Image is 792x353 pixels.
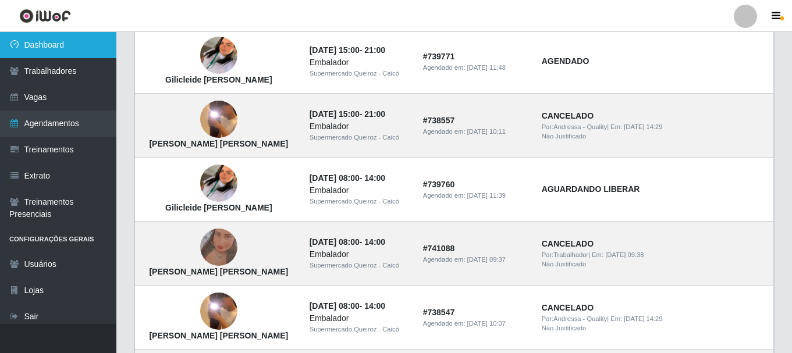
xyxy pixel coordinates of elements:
strong: [PERSON_NAME] [PERSON_NAME] [149,139,288,148]
img: Heloísa Patrícia Fernandes Barbosa [200,206,237,288]
div: Agendado em: [423,319,528,329]
strong: AGUARDANDO LIBERAR [542,184,640,194]
time: [DATE] 14:29 [624,315,662,322]
span: Por: Trabalhador [542,251,588,258]
time: [DATE] 09:37 [467,256,506,263]
strong: # 741088 [423,244,455,253]
div: Agendado em: [423,63,528,73]
div: Agendado em: [423,191,528,201]
time: 21:00 [364,109,385,119]
div: Embalador [310,120,409,133]
div: Não Justificado [542,259,766,269]
time: 14:00 [364,173,385,183]
time: [DATE] 14:29 [624,123,662,130]
strong: CANCELADO [542,303,594,312]
strong: - [310,173,385,183]
img: Harlley Gean Santos de Farias [200,270,237,352]
div: Supermercado Queiroz - Caicó [310,261,409,270]
strong: # 739771 [423,52,455,61]
div: Supermercado Queiroz - Caicó [310,69,409,79]
span: Por: Andressa - Quality [542,123,608,130]
div: Embalador [310,56,409,69]
div: Supermercado Queiroz - Caicó [310,325,409,334]
div: Agendado em: [423,255,528,265]
time: [DATE] 10:11 [467,128,506,135]
strong: # 739760 [423,180,455,189]
strong: Gilicleide [PERSON_NAME] [165,203,272,212]
div: Não Justificado [542,323,766,333]
span: Por: Andressa - Quality [542,315,608,322]
div: Supermercado Queiroz - Caicó [310,133,409,142]
div: | Em: [542,250,766,260]
strong: # 738547 [423,308,455,317]
time: [DATE] 08:00 [310,237,360,247]
time: 14:00 [364,301,385,311]
img: Gilicleide Chirle de Lucena [200,23,237,89]
strong: CANCELADO [542,239,594,248]
div: Embalador [310,184,409,197]
div: | Em: [542,122,766,132]
time: [DATE] 15:00 [310,109,360,119]
time: [DATE] 15:00 [310,45,360,55]
time: 21:00 [364,45,385,55]
img: CoreUI Logo [19,9,71,23]
time: [DATE] 10:07 [467,320,506,327]
time: 14:00 [364,237,385,247]
div: | Em: [542,314,766,324]
time: [DATE] 11:39 [467,192,506,199]
strong: AGENDADO [542,56,589,66]
time: [DATE] 11:48 [467,64,506,71]
div: Não Justificado [542,131,766,141]
div: Embalador [310,312,409,325]
img: Gilicleide Chirle de Lucena [200,151,237,217]
strong: CANCELADO [542,111,594,120]
div: Embalador [310,248,409,261]
strong: [PERSON_NAME] [PERSON_NAME] [149,331,288,340]
time: [DATE] 09:38 [605,251,644,258]
img: Harlley Gean Santos de Farias [200,78,237,161]
strong: Gilicleide [PERSON_NAME] [165,75,272,84]
strong: - [310,45,385,55]
strong: # 738557 [423,116,455,125]
strong: [PERSON_NAME] [PERSON_NAME] [149,267,288,276]
strong: - [310,301,385,311]
time: [DATE] 08:00 [310,173,360,183]
strong: - [310,237,385,247]
strong: - [310,109,385,119]
div: Supermercado Queiroz - Caicó [310,197,409,206]
div: Agendado em: [423,127,528,137]
time: [DATE] 08:00 [310,301,360,311]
